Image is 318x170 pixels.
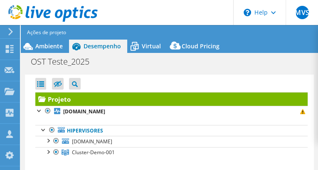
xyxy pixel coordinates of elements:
a: Projeto [35,92,308,106]
a: Hipervisores [35,125,308,136]
a: [DOMAIN_NAME] [35,106,308,117]
a: Cluster-Demo-001 [35,147,308,158]
h1: OST Teste_2025 [27,57,102,66]
span: Ambiente [35,42,63,50]
span: MVS [296,6,309,19]
span: Virtual [142,42,161,50]
span: Ações de projeto [27,28,66,37]
svg: \n [244,9,251,16]
span: [DOMAIN_NAME] [72,138,112,145]
span: Desempenho [84,42,121,50]
a: [DOMAIN_NAME] [35,136,308,147]
span: Cloud Pricing [182,42,219,50]
span: Cluster-Demo-001 [72,149,115,156]
b: [DOMAIN_NAME] [63,108,105,115]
